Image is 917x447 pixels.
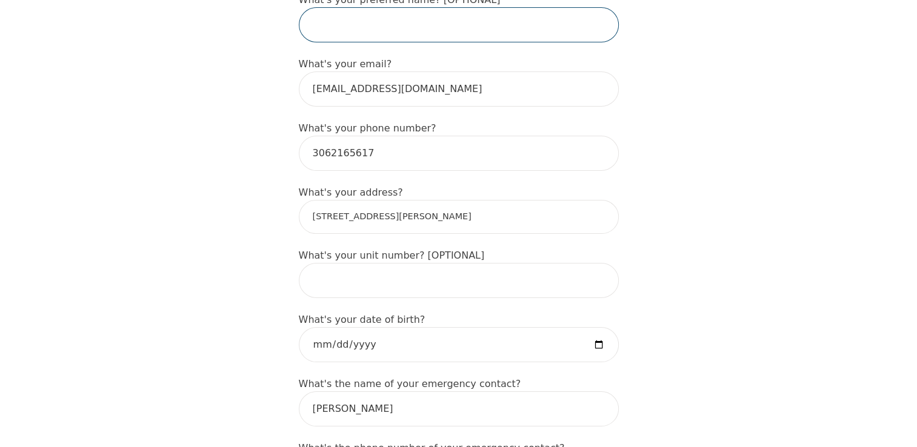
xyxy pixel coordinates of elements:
label: What's your phone number? [299,122,436,134]
label: What's your address? [299,187,403,198]
input: Date of Birth [299,327,619,362]
label: What's your date of birth? [299,314,425,325]
label: What's your unit number? [OPTIONAL] [299,250,485,261]
label: What's the name of your emergency contact? [299,378,521,389]
label: What's your email? [299,58,392,70]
